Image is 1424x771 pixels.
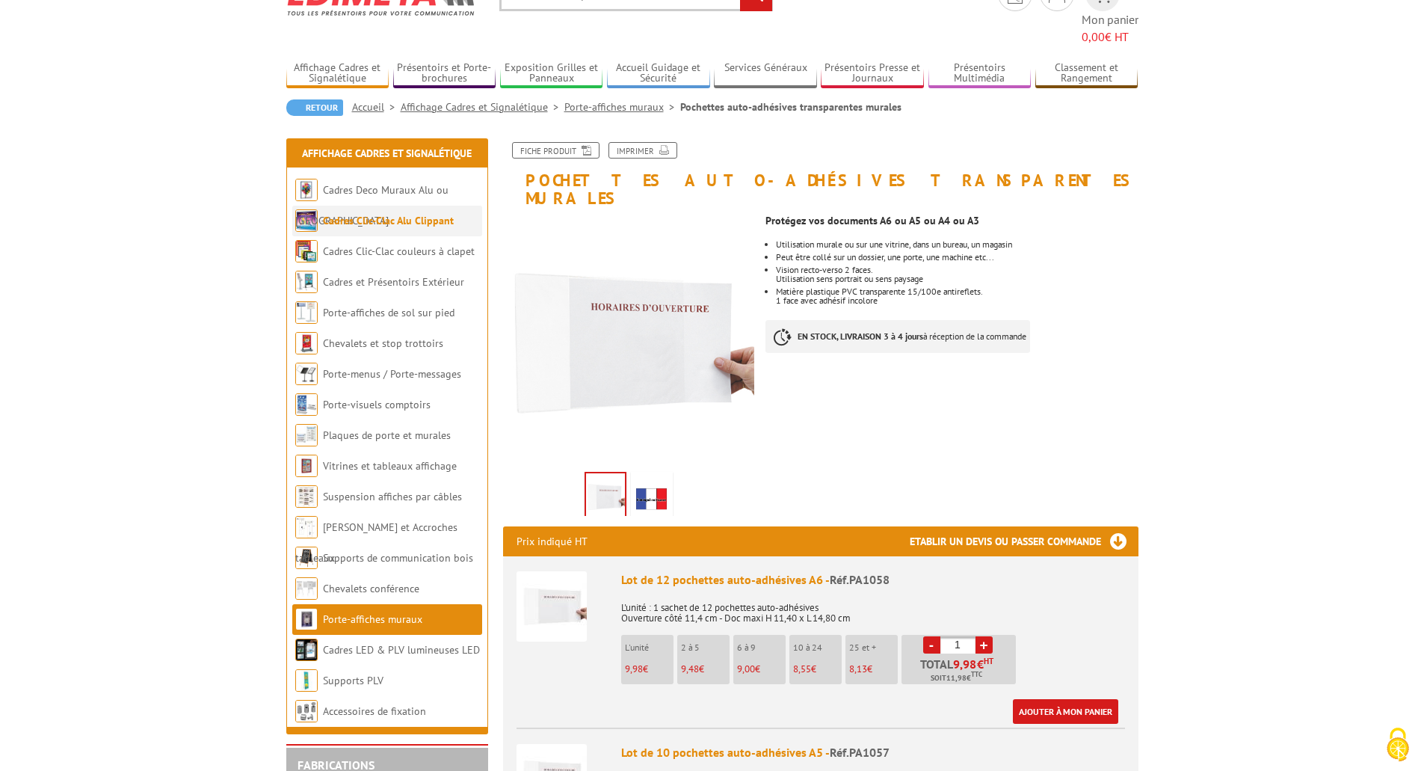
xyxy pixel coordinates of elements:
[1372,720,1424,771] button: Cookies (modal window)
[625,664,674,675] p: €
[503,215,755,467] img: porte_visuels_muraux_pa1058.jpg
[323,582,419,595] a: Chevalets conférence
[323,428,451,442] a: Plaques de porte et murales
[295,516,318,538] img: Cimaises et Accroches tableaux
[323,643,480,657] a: Cadres LED & PLV lumineuses LED
[946,672,967,684] span: 11,98
[910,526,1138,556] h3: Etablir un devis ou passer commande
[295,271,318,293] img: Cadres et Présentoirs Extérieur
[295,455,318,477] img: Vitrines et tableaux affichage
[286,99,343,116] a: Retour
[295,577,318,600] img: Chevalets conférence
[793,663,811,675] span: 8,55
[1379,726,1417,764] img: Cookies (modal window)
[621,571,1125,589] div: Lot de 12 pochettes auto-adhésives A6 -
[323,275,464,289] a: Cadres et Présentoirs Extérieur
[323,704,426,718] a: Accessoires de fixation
[323,674,383,687] a: Supports PLV
[492,142,1150,207] h1: Pochettes auto-adhésives transparentes murales
[776,296,1138,305] p: 1 face avec adhésif incolore
[849,664,898,675] p: €
[295,301,318,324] img: Porte-affiches de sol sur pied
[776,265,1138,274] p: Vision recto-verso 2 faces.
[295,363,318,385] img: Porte-menus / Porte-messages
[323,612,422,626] a: Porte-affiches muraux
[953,658,977,670] span: 9,98
[564,100,680,114] a: Porte-affiches muraux
[681,663,699,675] span: 9,48
[821,61,924,86] a: Présentoirs Presse et Journaux
[1082,11,1138,46] span: Mon panier
[295,424,318,446] img: Plaques de porte et murales
[323,245,475,258] a: Cadres Clic-Clac couleurs à clapet
[295,393,318,416] img: Porte-visuels comptoirs
[295,485,318,508] img: Suspension affiches par câbles
[776,274,1138,283] p: Utilisation sens portrait ou sens paysage
[984,656,993,666] sup: HT
[295,639,318,661] img: Cadres LED & PLV lumineuses LED
[621,592,1125,624] p: L'unité : 1 sachet de 12 pochettes auto-adhésives Ouverture côté 11,4 cm - Doc maxi H 11,40 x L 1...
[776,240,1138,249] li: Utilisation murale ou sur une vitrine, dans un bureau, un magasin
[680,99,901,114] li: Pochettes auto-adhésives transparentes murales
[1035,61,1138,86] a: Classement et Rangement
[923,636,940,654] a: -
[776,253,1138,262] li: Peut être collé sur un dossier, une porte, une machine etc...
[323,214,454,227] a: Cadres Clic-Clac Alu Clippant
[765,320,1030,353] p: à réception de la commande
[607,61,710,86] a: Accueil Guidage et Sécurité
[737,642,786,653] p: 6 à 9
[295,700,318,722] img: Accessoires de fixation
[323,459,457,473] a: Vitrines et tableaux affichage
[302,147,472,160] a: Affichage Cadres et Signalétique
[517,526,588,556] p: Prix indiqué HT
[625,642,674,653] p: L'unité
[500,61,603,86] a: Exposition Grilles et Panneaux
[737,663,755,675] span: 9,00
[977,658,984,670] span: €
[634,475,670,521] img: edimeta_produit_fabrique_en_france.jpg
[295,240,318,262] img: Cadres Clic-Clac couleurs à clapet
[608,142,677,159] a: Imprimer
[295,520,457,565] a: [PERSON_NAME] et Accroches tableaux
[1013,699,1118,724] a: Ajouter à mon panier
[776,287,1138,296] p: Matière plastique PVC transparente 15/100e antireflets.
[830,745,890,760] span: Réf.PA1057
[517,571,587,642] img: Lot de 12 pochettes auto-adhésives A6
[323,551,473,565] a: Supports de communication bois
[798,331,923,342] strong: EN STOCK, LIVRAISON 3 à 4 jours
[849,663,867,675] span: 8,13
[905,658,1016,684] p: Total
[1082,28,1138,46] span: € HT
[295,608,318,630] img: Porte-affiches muraux
[681,664,730,675] p: €
[931,672,982,684] span: Soit €
[323,398,431,411] a: Porte-visuels comptoirs
[323,337,443,350] a: Chevalets et stop trottoirs
[323,306,454,319] a: Porte-affiches de sol sur pied
[295,332,318,354] img: Chevalets et stop trottoirs
[971,670,982,678] sup: TTC
[793,642,842,653] p: 10 à 24
[714,61,817,86] a: Services Généraux
[323,367,461,381] a: Porte-menus / Porte-messages
[295,179,318,201] img: Cadres Deco Muraux Alu ou Bois
[928,61,1032,86] a: Présentoirs Multimédia
[586,473,625,520] img: porte_visuels_muraux_pa1058.jpg
[286,61,389,86] a: Affichage Cadres et Signalétique
[625,663,643,675] span: 9,98
[352,100,401,114] a: Accueil
[295,183,449,227] a: Cadres Deco Muraux Alu ou [GEOGRAPHIC_DATA]
[681,642,730,653] p: 2 à 5
[1082,29,1105,44] span: 0,00
[765,214,979,227] strong: Protégez vos documents A6 ou A5 ou A4 ou A3
[512,142,600,159] a: Fiche produit
[621,744,1125,761] div: Lot de 10 pochettes auto-adhésives A5 -
[393,61,496,86] a: Présentoirs et Porte-brochures
[975,636,993,654] a: +
[830,572,890,587] span: Réf.PA1058
[849,642,898,653] p: 25 et +
[295,669,318,692] img: Supports PLV
[323,490,462,503] a: Suspension affiches par câbles
[401,100,564,114] a: Affichage Cadres et Signalétique
[737,664,786,675] p: €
